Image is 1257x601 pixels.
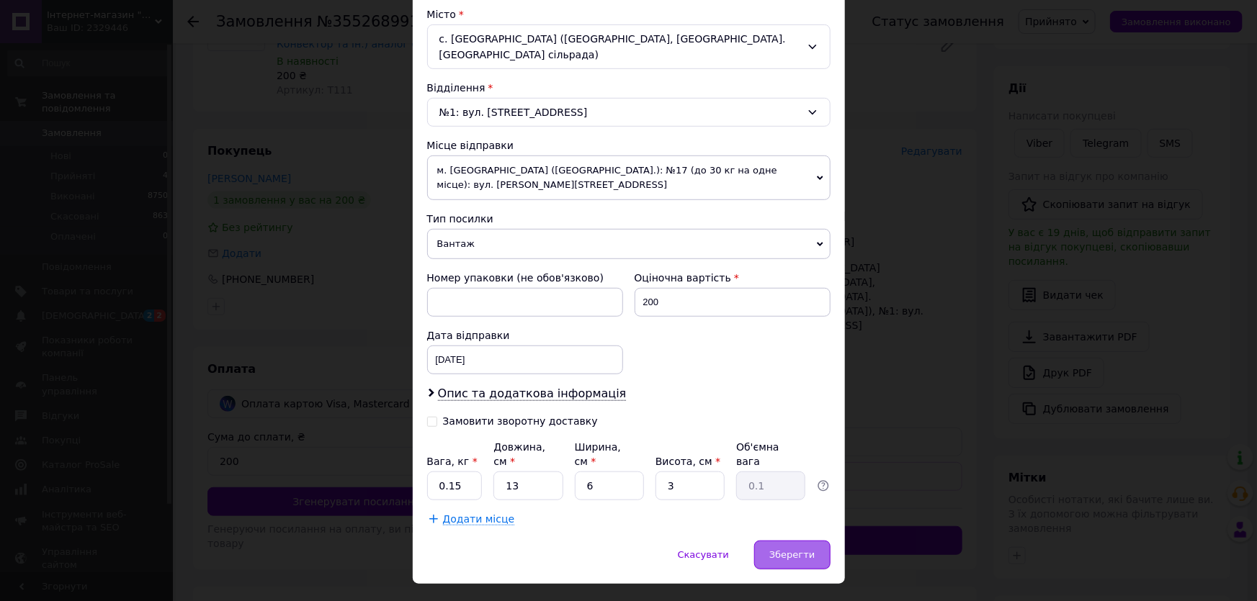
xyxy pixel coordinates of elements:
label: Довжина, см [493,441,545,467]
div: с. [GEOGRAPHIC_DATA] ([GEOGRAPHIC_DATA], [GEOGRAPHIC_DATA]. [GEOGRAPHIC_DATA] сільрада) [427,24,831,69]
div: Місто [427,7,831,22]
div: №1: вул. [STREET_ADDRESS] [427,98,831,127]
div: Відділення [427,81,831,95]
span: м. [GEOGRAPHIC_DATA] ([GEOGRAPHIC_DATA].): №17 (до 30 кг на одне місце): вул. [PERSON_NAME][STREE... [427,155,831,200]
span: Додати місце [443,513,515,525]
div: Номер упаковки (не обов'язково) [427,271,623,285]
div: Оціночна вартість [635,271,831,285]
label: Вага, кг [427,456,478,467]
span: Опис та додаткова інформація [438,387,627,401]
span: Зберегти [769,549,815,560]
div: Дата відправки [427,328,623,343]
label: Висота, см [656,456,720,467]
span: Вантаж [427,229,831,259]
span: Місце відправки [427,140,514,151]
label: Ширина, см [575,441,621,467]
span: Тип посилки [427,213,493,225]
span: Скасувати [678,549,729,560]
div: Замовити зворотну доставку [443,415,598,428]
div: Об'ємна вага [736,440,805,469]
